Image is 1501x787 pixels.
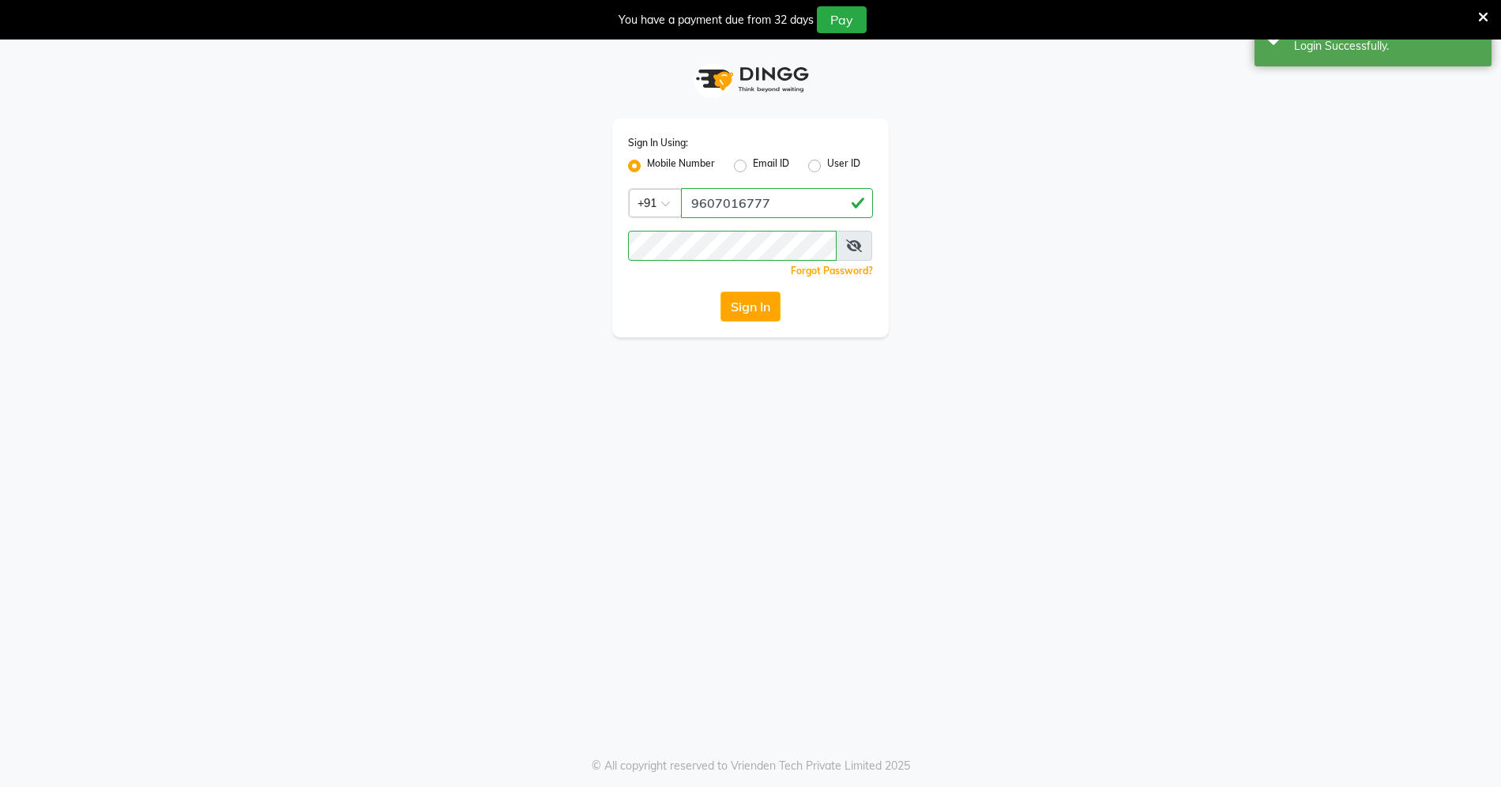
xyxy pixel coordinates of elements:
input: Username [681,188,873,218]
label: User ID [827,156,860,175]
button: Sign In [720,292,781,322]
button: Pay [817,6,867,33]
label: Sign In Using: [628,136,688,150]
label: Mobile Number [647,156,715,175]
label: Email ID [753,156,789,175]
input: Username [628,231,837,261]
a: Forgot Password? [791,265,873,277]
img: logo1.svg [687,56,814,103]
div: You have a payment due from 32 days [619,12,814,28]
div: Login Successfully. [1294,38,1480,55]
